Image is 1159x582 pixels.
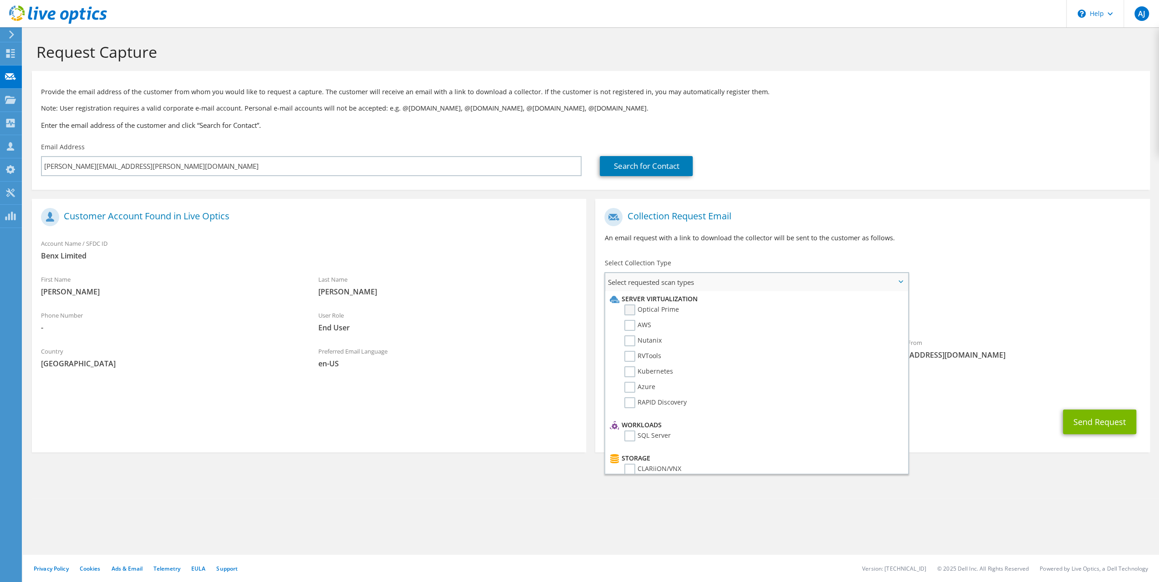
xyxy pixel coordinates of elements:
[318,323,577,333] span: End User
[604,233,1140,243] p: An email request with a link to download the collector will be sent to the customer as follows.
[41,103,1141,113] p: Note: User registration requires a valid corporate e-mail account. Personal e-mail accounts will ...
[862,565,926,572] li: Version: [TECHNICAL_ID]
[595,369,1149,400] div: CC & Reply To
[36,42,1141,61] h1: Request Capture
[1040,565,1148,572] li: Powered by Live Optics, a Dell Technology
[32,306,309,337] div: Phone Number
[41,359,300,369] span: [GEOGRAPHIC_DATA]
[153,565,180,572] a: Telemetry
[624,351,661,362] label: RVTools
[937,565,1029,572] li: © 2025 Dell Inc. All Rights Reserved
[605,273,907,291] span: Select requested scan types
[41,120,1141,130] h3: Enter the email address of the customer and click “Search for Contact”.
[41,87,1141,97] p: Provide the email address of the customer from whom you would like to request a capture. The cust...
[624,366,673,377] label: Kubernetes
[624,320,651,331] label: AWS
[624,430,671,441] label: SQL Server
[309,270,587,301] div: Last Name
[604,258,671,268] label: Select Collection Type
[608,420,903,430] li: Workloads
[882,350,1141,360] span: [EMAIL_ADDRESS][DOMAIN_NAME]
[41,251,577,261] span: Benx Limited
[309,342,587,373] div: Preferred Email Language
[608,294,903,304] li: Server Virtualization
[600,156,693,176] a: Search for Contact
[318,287,577,297] span: [PERSON_NAME]
[41,142,85,152] label: Email Address
[41,287,300,297] span: [PERSON_NAME]
[318,359,577,369] span: en-US
[309,306,587,337] div: User Role
[32,234,586,265] div: Account Name / SFDC ID
[873,333,1150,364] div: Sender & From
[624,304,679,315] label: Optical Prime
[624,397,687,408] label: RAPID Discovery
[32,270,309,301] div: First Name
[80,565,101,572] a: Cookies
[216,565,238,572] a: Support
[41,323,300,333] span: -
[595,333,873,364] div: To
[1063,410,1136,434] button: Send Request
[191,565,205,572] a: EULA
[595,295,1149,329] div: Requested Collections
[1134,6,1149,21] span: AJ
[32,342,309,373] div: Country
[624,382,655,393] label: Azure
[34,565,69,572] a: Privacy Policy
[608,453,903,464] li: Storage
[624,464,681,475] label: CLARiiON/VNX
[624,335,662,346] label: Nutanix
[1077,10,1086,18] svg: \n
[41,208,572,226] h1: Customer Account Found in Live Optics
[112,565,143,572] a: Ads & Email
[604,208,1136,226] h1: Collection Request Email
